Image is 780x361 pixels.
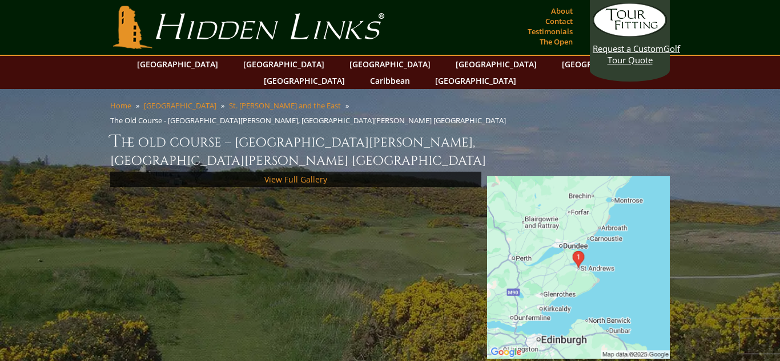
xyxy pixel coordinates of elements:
img: Google Map of St Andrews Links, St Andrews, United Kingdom [487,176,670,359]
a: View Full Gallery [264,174,327,185]
a: [GEOGRAPHIC_DATA] [556,56,649,72]
a: Home [110,100,131,111]
a: The Open [537,34,576,50]
a: [GEOGRAPHIC_DATA] [144,100,216,111]
a: St. [PERSON_NAME] and the East [229,100,341,111]
a: Request a CustomGolf Tour Quote [593,3,667,66]
a: [GEOGRAPHIC_DATA] [238,56,330,72]
a: [GEOGRAPHIC_DATA] [344,56,436,72]
a: Contact [542,13,576,29]
span: Request a Custom [593,43,664,54]
a: [GEOGRAPHIC_DATA] [131,56,224,72]
a: [GEOGRAPHIC_DATA] [429,72,522,89]
a: Testimonials [525,23,576,39]
a: Caribbean [364,72,416,89]
a: [GEOGRAPHIC_DATA] [258,72,351,89]
a: About [548,3,576,19]
li: The Old Course - [GEOGRAPHIC_DATA][PERSON_NAME], [GEOGRAPHIC_DATA][PERSON_NAME] [GEOGRAPHIC_DATA] [110,115,510,125]
h1: The Old Course – [GEOGRAPHIC_DATA][PERSON_NAME], [GEOGRAPHIC_DATA][PERSON_NAME] [GEOGRAPHIC_DATA] [110,130,670,169]
a: [GEOGRAPHIC_DATA] [450,56,542,72]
